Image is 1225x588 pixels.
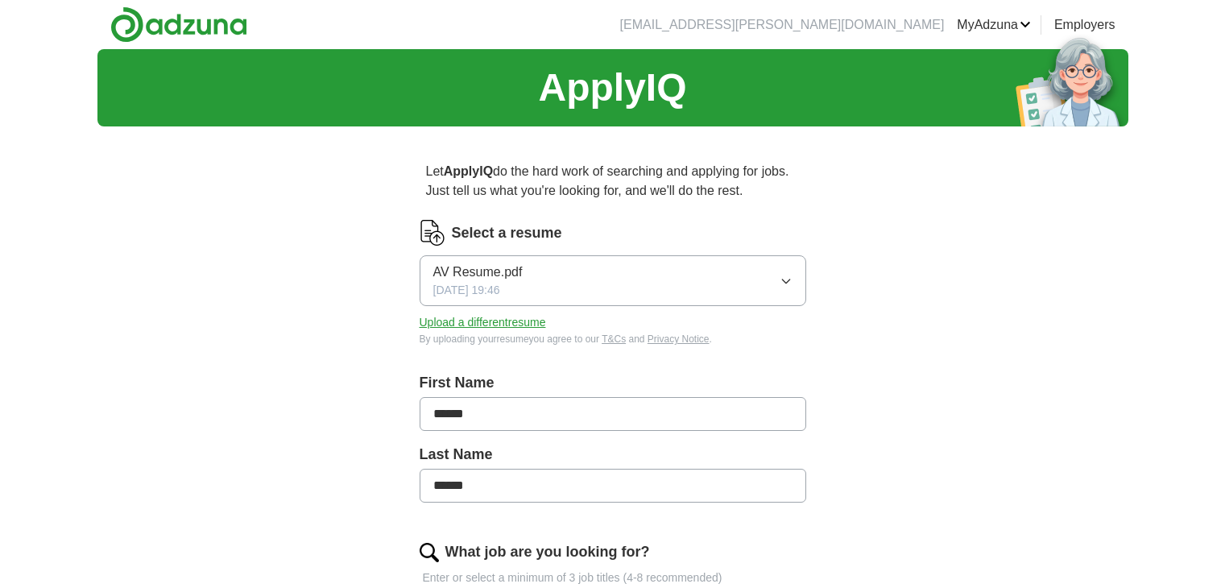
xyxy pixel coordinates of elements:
a: Privacy Notice [648,333,710,345]
img: Adzuna logo [110,6,247,43]
a: Employers [1054,15,1115,35]
label: Last Name [420,444,806,466]
span: AV Resume.pdf [433,263,523,282]
label: Select a resume [452,222,562,244]
button: Upload a differentresume [420,314,546,331]
a: MyAdzuna [957,15,1031,35]
p: Enter or select a minimum of 3 job titles (4-8 recommended) [420,569,806,586]
h1: ApplyIQ [538,59,686,117]
img: CV Icon [420,220,445,246]
img: search.png [420,543,439,562]
span: [DATE] 19:46 [433,282,500,299]
button: AV Resume.pdf[DATE] 19:46 [420,255,806,306]
label: First Name [420,372,806,394]
strong: ApplyIQ [444,164,493,178]
p: Let do the hard work of searching and applying for jobs. Just tell us what you're looking for, an... [420,155,806,207]
label: What job are you looking for? [445,541,650,563]
li: [EMAIL_ADDRESS][PERSON_NAME][DOMAIN_NAME] [620,15,945,35]
a: T&Cs [602,333,626,345]
div: By uploading your resume you agree to our and . [420,332,806,346]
